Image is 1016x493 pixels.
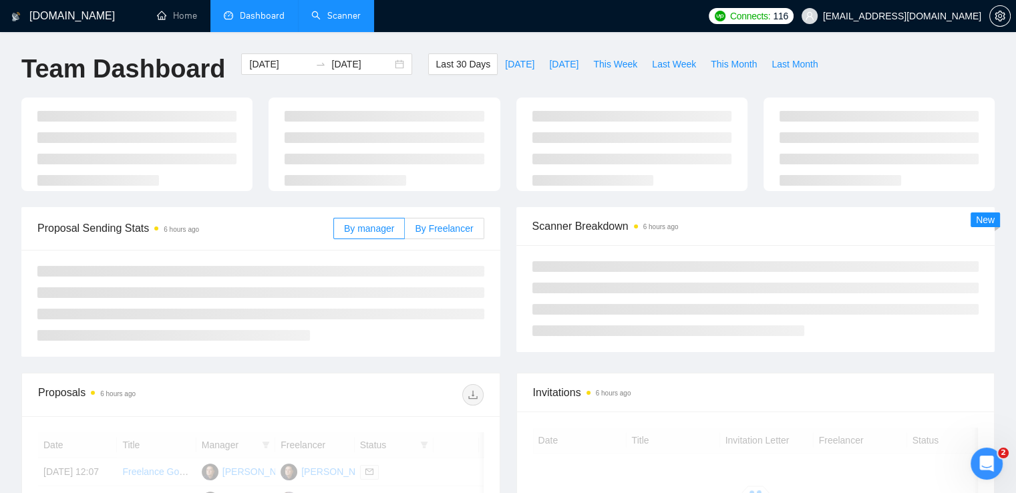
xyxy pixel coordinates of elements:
input: Start date [249,57,310,71]
button: setting [989,5,1011,27]
button: This Week [586,53,645,75]
span: to [315,59,326,69]
span: By Freelancer [415,223,473,234]
span: 2 [998,448,1009,458]
span: Invitations [533,384,979,401]
span: Scanner Breakdown [532,218,979,234]
a: homeHome [157,10,197,21]
button: Last Week [645,53,703,75]
span: Dashboard [240,10,285,21]
span: Last 30 Days [436,57,490,71]
span: Proposal Sending Stats [37,220,333,236]
iframe: Intercom live chat [971,448,1003,480]
span: [DATE] [549,57,578,71]
span: This Week [593,57,637,71]
span: [DATE] [505,57,534,71]
a: searchScanner [311,10,361,21]
span: setting [990,11,1010,21]
span: New [976,214,995,225]
button: This Month [703,53,764,75]
span: dashboard [224,11,233,20]
span: 116 [773,9,788,23]
time: 6 hours ago [100,390,136,397]
span: By manager [344,223,394,234]
time: 6 hours ago [164,226,199,233]
time: 6 hours ago [643,223,679,230]
span: user [805,11,814,21]
input: End date [331,57,392,71]
span: Connects: [730,9,770,23]
img: upwork-logo.png [715,11,725,21]
button: Last Month [764,53,825,75]
button: [DATE] [498,53,542,75]
img: logo [11,6,21,27]
span: Last Month [772,57,818,71]
button: Last 30 Days [428,53,498,75]
a: setting [989,11,1011,21]
h1: Team Dashboard [21,53,225,85]
time: 6 hours ago [596,389,631,397]
span: This Month [711,57,757,71]
button: [DATE] [542,53,586,75]
div: Proposals [38,384,261,405]
span: swap-right [315,59,326,69]
span: Last Week [652,57,696,71]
